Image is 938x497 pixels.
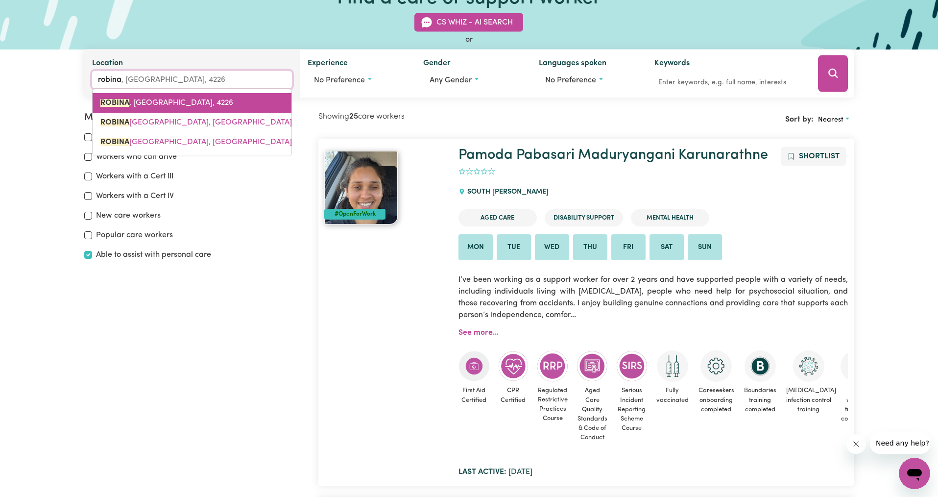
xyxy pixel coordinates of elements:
[743,382,777,418] span: Boundaries training completed
[100,138,313,146] span: [GEOGRAPHIC_DATA], [GEOGRAPHIC_DATA], 4230
[458,209,537,226] li: Aged Care
[308,57,348,71] label: Experience
[458,329,499,337] a: See more...
[92,57,123,71] label: Location
[840,382,872,427] span: NDIS worker training completed
[573,234,607,261] li: Available on Thu
[497,234,531,261] li: Available on Tue
[96,151,177,163] label: Workers who can drive
[308,71,408,90] button: Worker experience options
[577,350,608,382] img: CS Academy: Aged Care Quality Standards & Code of Conduct course completed
[781,147,846,166] button: Add to shortlist
[314,76,365,84] span: No preference
[616,382,648,437] span: Serious Incident Reporting Scheme Course
[318,112,586,122] h2: Showing care workers
[498,382,529,408] span: CPR Certified
[631,209,709,226] li: Mental Health
[799,152,840,160] span: Shortlist
[458,268,848,327] p: I’ve been working as a support worker for over 2 years and have supported people with a variety o...
[846,434,866,454] iframe: Close message
[458,166,495,177] div: add rating by typing an integer from 0 to 5 or pressing arrow keys
[96,249,211,261] label: Able to assist with personal care
[537,350,568,381] img: CS Academy: Regulated Restrictive Practices course completed
[535,234,569,261] li: Available on Wed
[655,382,690,408] span: Fully vaccinated
[814,112,854,127] button: Sort search results
[458,148,768,162] a: Pamoda Pabasari Maduryangani Karunarathne
[324,209,385,220] div: #OpenForWork
[92,89,292,156] div: menu-options
[93,132,291,152] a: ROBINA TOWN CENTRE, Queensland, 4230
[93,113,291,132] a: ROBINA DC, Queensland, 4226
[84,112,307,124] h2: More filters:
[841,350,872,382] img: CS Academy: Introduction to NDIS Worker Training course completed
[100,138,129,146] mark: ROBINA
[458,350,490,382] img: Care and support worker has completed First Aid Certification
[700,350,732,382] img: CS Academy: Careseekers Onboarding course completed
[654,57,690,71] label: Keywords
[745,350,776,382] img: CS Academy: Boundaries in care and support work course completed
[616,350,648,382] img: CS Academy: Serious Incident Reporting Scheme course completed
[545,209,623,226] li: Disability Support
[458,382,490,408] span: First Aid Certified
[100,119,129,126] mark: ROBINA
[649,234,684,261] li: Available on Sat
[539,71,639,90] button: Worker language preferences
[84,34,854,46] div: or
[100,99,129,107] mark: ROBINA
[458,234,493,261] li: Available on Mon
[870,432,930,454] iframe: Message from company
[423,71,523,90] button: Worker gender preference
[349,113,358,121] b: 25
[899,458,930,489] iframe: Button to launch messaging window
[657,350,688,382] img: Care and support worker has received 2 doses of COVID-19 vaccine
[458,468,532,476] span: [DATE]
[577,382,608,446] span: Aged Care Quality Standards & Code of Conduct
[414,13,523,32] button: CS Whiz - AI Search
[537,382,569,427] span: Regulated Restrictive Practices Course
[818,55,848,92] button: Search
[430,76,472,84] span: Any gender
[324,151,398,224] img: View Pamoda Pabasari Maduryangani Karunarathne 's profile
[498,350,529,382] img: Care and support worker has completed CPR Certification
[545,76,596,84] span: No preference
[92,71,292,89] input: Enter a suburb
[458,468,506,476] b: Last active:
[785,382,832,418] span: [MEDICAL_DATA] infection control training
[93,93,291,113] a: ROBINA, Queensland, 4226
[697,382,735,418] span: Careseekers onboarding completed
[96,210,161,222] label: New care workers
[96,229,173,241] label: Popular care workers
[324,151,446,224] a: Pamoda Pabasari Maduryangani Karunarathne #OpenForWork
[458,179,554,205] div: SOUTH [PERSON_NAME]
[818,116,843,124] span: Nearest
[100,99,233,107] span: , [GEOGRAPHIC_DATA], 4226
[654,75,804,90] input: Enter keywords, e.g. full name, interests
[785,116,814,124] span: Sort by:
[100,119,313,126] span: [GEOGRAPHIC_DATA], [GEOGRAPHIC_DATA], 4226
[611,234,646,261] li: Available on Fri
[688,234,722,261] li: Available on Sun
[96,171,173,182] label: Workers with a Cert III
[96,190,174,202] label: Workers with a Cert IV
[423,57,451,71] label: Gender
[793,350,824,382] img: CS Academy: COVID-19 Infection Control Training course completed
[539,57,606,71] label: Languages spoken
